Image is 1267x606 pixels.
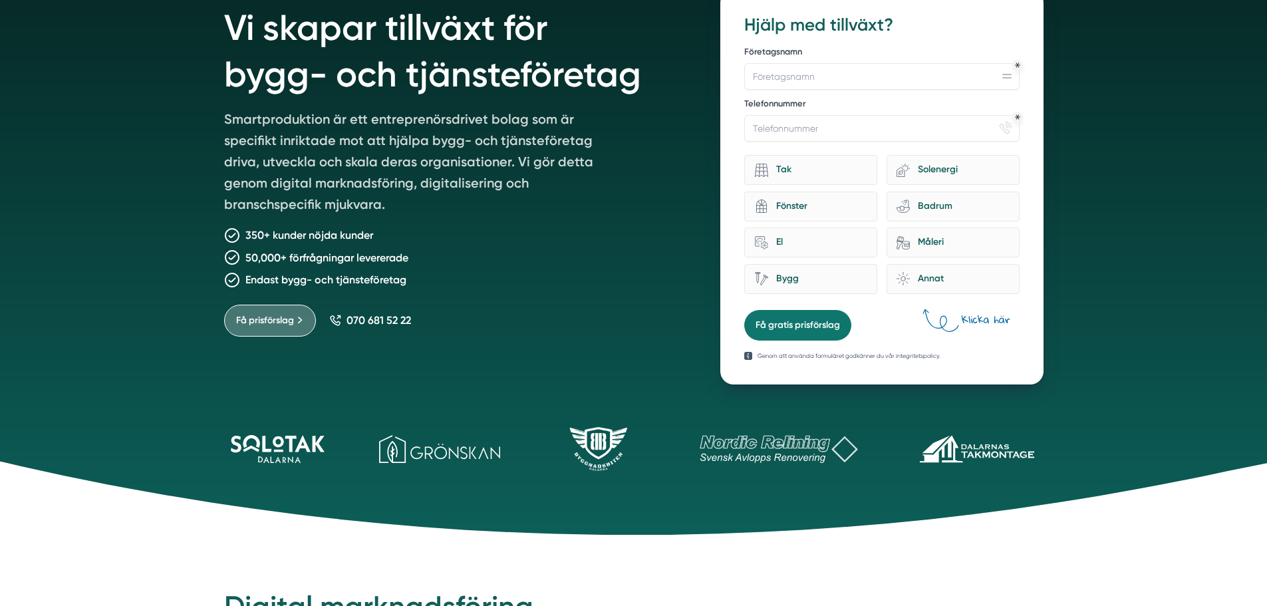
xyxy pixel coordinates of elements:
a: 070 681 52 22 [329,314,411,327]
p: 50,000+ förfrågningar levererade [245,249,408,266]
h3: Hjälp med tillväxt? [744,13,1019,37]
button: Få gratis prisförslag [744,310,851,341]
label: Företagsnamn [744,46,1019,61]
p: Smartproduktion är ett entreprenörsdrivet bolag som är specifikt inriktade mot att hjälpa bygg- o... [224,108,607,220]
a: Få prisförslag [224,305,316,337]
p: 350+ kunder nöjda kunder [245,227,373,243]
div: Obligatoriskt [1015,114,1020,120]
label: Telefonnummer [744,98,1019,112]
div: Obligatoriskt [1015,63,1020,68]
span: 070 681 52 22 [347,314,411,327]
p: Genom att använda formuläret godkänner du vår integritetspolicy. [758,351,940,361]
input: Telefonnummer [744,115,1019,142]
p: Endast bygg- och tjänsteföretag [245,271,406,288]
input: Företagsnamn [744,63,1019,90]
span: Få prisförslag [236,313,294,328]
